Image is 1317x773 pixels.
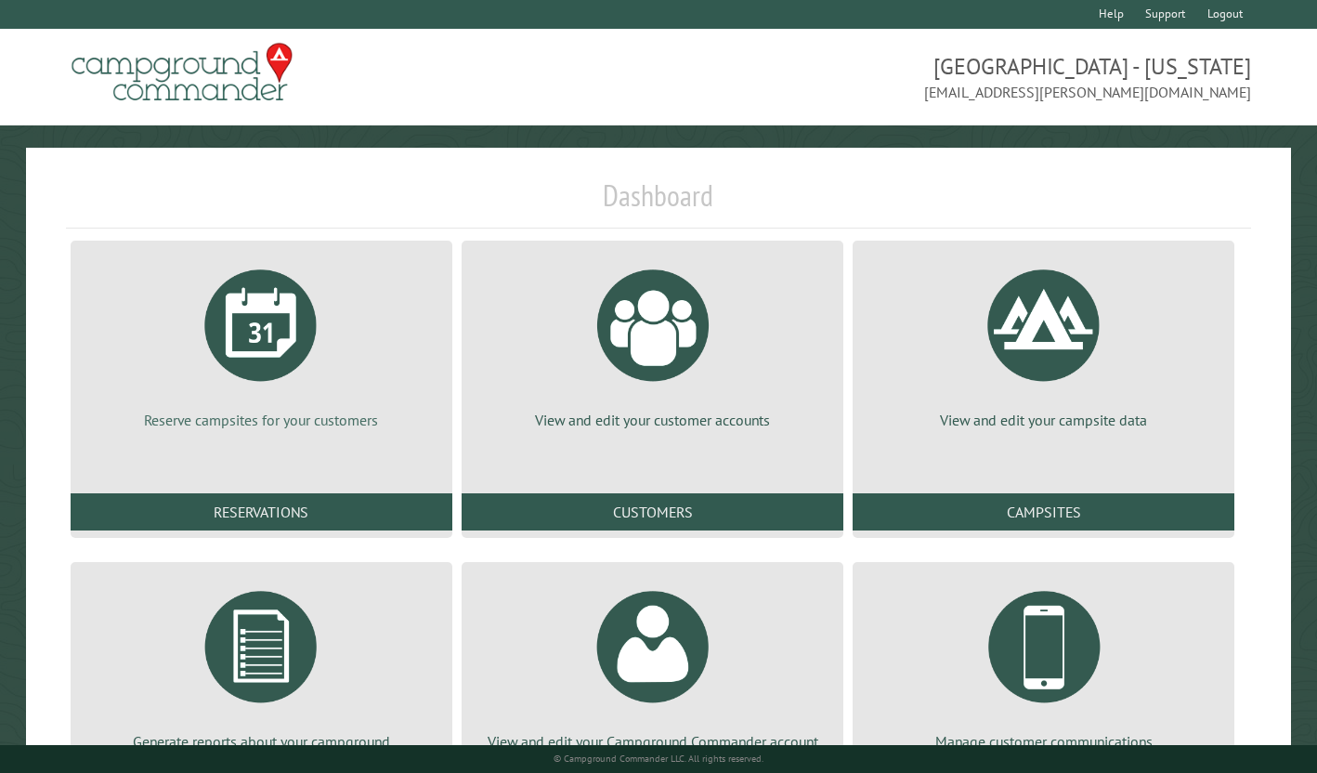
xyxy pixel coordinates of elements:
a: View and edit your customer accounts [484,255,821,430]
a: Customers [462,493,843,531]
p: Reserve campsites for your customers [93,410,430,430]
a: Manage customer communications [875,577,1212,752]
p: Generate reports about your campground [93,731,430,752]
span: [GEOGRAPHIC_DATA] - [US_STATE] [EMAIL_ADDRESS][PERSON_NAME][DOMAIN_NAME] [658,51,1251,103]
img: Campground Commander [66,36,298,109]
p: Manage customer communications [875,731,1212,752]
a: Campsites [853,493,1234,531]
a: Reservations [71,493,452,531]
small: © Campground Commander LLC. All rights reserved. [554,753,763,765]
a: Reserve campsites for your customers [93,255,430,430]
p: View and edit your customer accounts [484,410,821,430]
a: Generate reports about your campground [93,577,430,752]
a: View and edit your Campground Commander account [484,577,821,752]
p: View and edit your campsite data [875,410,1212,430]
a: View and edit your campsite data [875,255,1212,430]
h1: Dashboard [66,177,1251,229]
p: View and edit your Campground Commander account [484,731,821,752]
